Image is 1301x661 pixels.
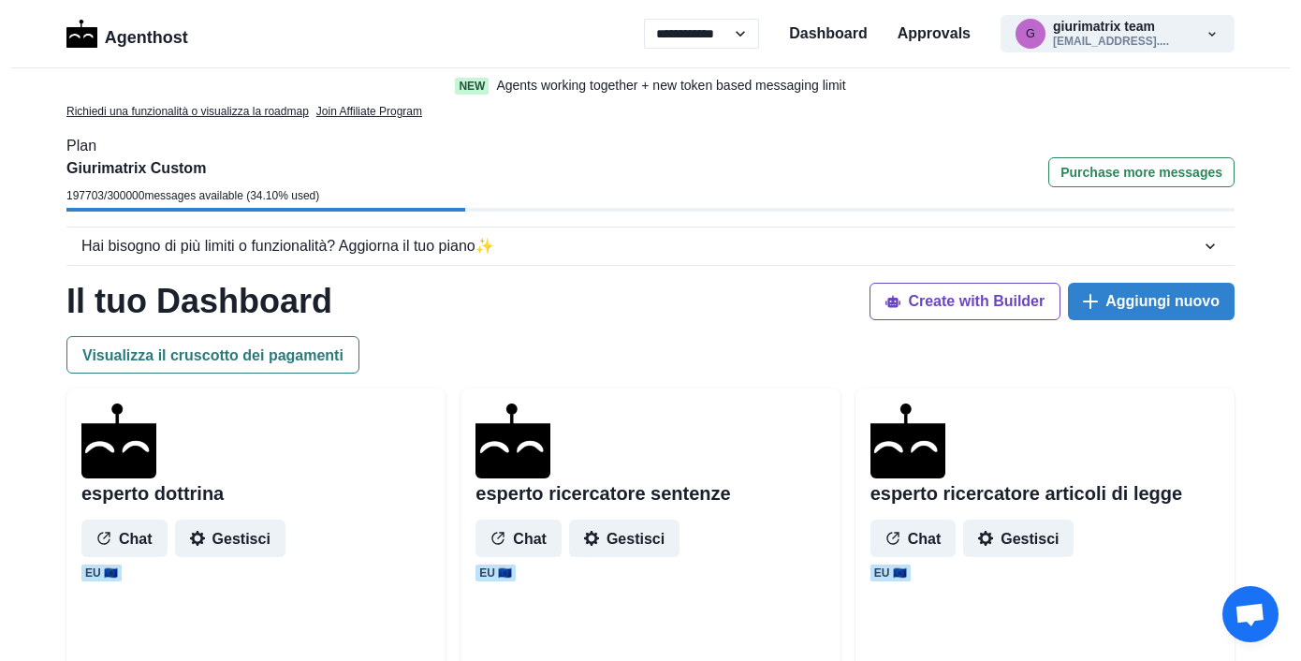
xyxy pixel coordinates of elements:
[81,482,224,505] h2: esperto dottrina
[66,157,319,180] p: Giurimatrix Custom
[898,22,971,45] a: Approvals
[66,135,1235,157] p: Plan
[66,18,188,51] a: LogoAgenthost
[1068,283,1235,320] button: Aggiungi nuovo
[81,404,156,478] img: agenthostmascotdark.ico
[870,520,957,557] button: Chat
[475,520,562,557] button: Chat
[475,404,550,478] img: agenthostmascotdark.ico
[870,482,1182,505] h2: esperto ricercatore articoli di legge
[66,281,332,321] h1: Il tuo Dashboard
[870,283,1060,320] button: Create with Builder
[1048,157,1235,208] a: Purchase more messages
[475,482,730,505] h2: esperto ricercatore sentenze
[81,520,168,557] button: Chat
[475,565,516,581] span: EU 🇪🇺
[1222,586,1279,642] div: Aprire la chat
[416,76,885,95] a: NewAgents working together + new token based messaging limit
[870,404,945,478] img: agenthostmascotdark.ico
[870,565,911,581] span: EU 🇪🇺
[66,336,359,374] button: Visualizza il cruscotto dei pagamenti
[66,228,1235,265] button: Hai bisogno di più limiti o funzionalità? Aggiorna il tuo piano✨
[789,22,868,45] a: Dashboard
[105,18,188,51] p: Agenthost
[1048,157,1235,187] button: Purchase more messages
[66,20,97,48] img: Logo
[316,103,422,120] a: Join Affiliate Program
[569,520,680,557] button: Gestisci
[81,565,122,581] span: EU 🇪🇺
[175,520,285,557] button: Gestisci
[963,520,1074,557] button: Gestisci
[1001,15,1235,52] button: giurimatrix@gmail.comgiurimatrix team[EMAIL_ADDRESS]....
[496,76,845,95] p: Agents working together + new token based messaging limit
[455,78,489,95] span: New
[66,103,309,120] a: Richiedi una funzionalità o visualizza la roadmap
[66,187,319,204] p: 197703 / 300000 messages available ( 34.10 % used)
[81,235,1201,257] div: Hai bisogno di più limiti o funzionalità? Aggiorna il tuo piano ✨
